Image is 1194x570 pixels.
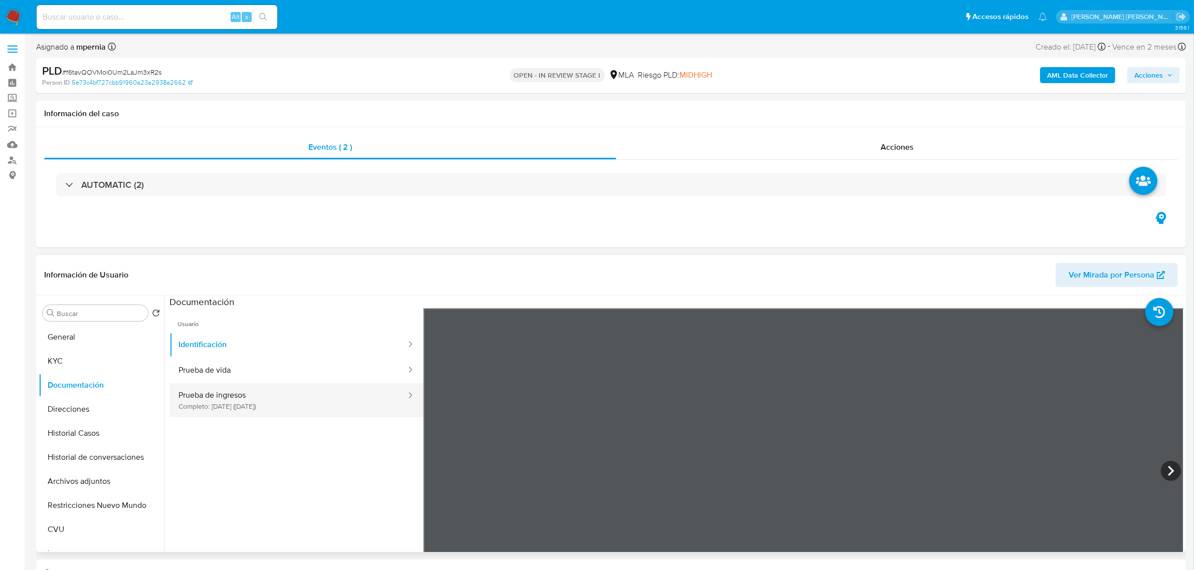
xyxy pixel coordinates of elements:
[245,12,248,22] span: s
[510,68,605,82] p: OPEN - IN REVIEW STAGE I
[39,373,164,397] button: Documentación
[638,70,713,81] span: Riesgo PLD:
[44,270,128,280] h1: Información de Usuario
[881,141,914,153] span: Acciones
[39,493,164,517] button: Restricciones Nuevo Mundo
[44,109,1178,119] h1: Información del caso
[1056,263,1178,287] button: Ver Mirada por Persona
[74,41,106,53] b: mpernia
[1108,40,1110,54] span: -
[152,309,160,320] button: Volver al orden por defecto
[56,173,1166,196] div: AUTOMATIC (2)
[39,421,164,445] button: Historial Casos
[1072,12,1173,22] p: mayra.pernia@mercadolibre.com
[42,78,70,87] b: Person ID
[81,179,144,190] h3: AUTOMATIC (2)
[47,309,55,317] button: Buscar
[62,67,161,77] span: # f6tavQOVMoi0Um2LaJm3xR2s
[1040,67,1115,83] button: AML Data Collector
[39,517,164,541] button: CVU
[609,70,634,81] div: MLA
[253,10,273,24] button: search-icon
[1047,67,1108,83] b: AML Data Collector
[39,541,164,565] button: Items
[42,63,62,79] b: PLD
[1112,42,1176,53] span: Vence en 2 meses
[308,141,352,153] span: Eventos ( 2 )
[1127,67,1180,83] button: Acciones
[37,11,277,24] input: Buscar usuario o caso...
[39,397,164,421] button: Direcciones
[1039,13,1047,21] a: Notificaciones
[1134,67,1163,83] span: Acciones
[1176,12,1186,22] a: Salir
[57,309,144,318] input: Buscar
[39,469,164,493] button: Archivos adjuntos
[680,69,713,81] span: MIDHIGH
[36,42,106,53] span: Asignado a
[39,445,164,469] button: Historial de conversaciones
[232,12,240,22] span: Alt
[1036,40,1106,54] div: Creado el: [DATE]
[1069,263,1154,287] span: Ver Mirada por Persona
[39,349,164,373] button: KYC
[72,78,193,87] a: 5e73c4bf727cbb91960a23a2938a2662
[972,12,1029,22] span: Accesos rápidos
[39,325,164,349] button: General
